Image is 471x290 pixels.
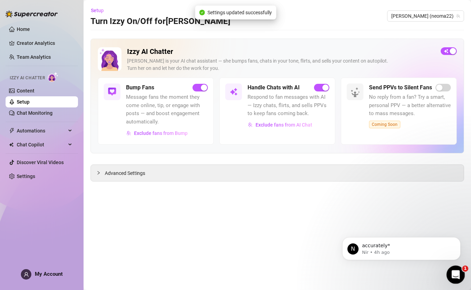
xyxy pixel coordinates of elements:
h5: Bump Fans [126,83,154,92]
a: Home [17,26,30,32]
iframe: Intercom notifications message [332,223,471,271]
h5: Send PPVs to Silent Fans [369,83,432,92]
img: silent-fans-ppv-o-N6Mmdf.svg [351,87,362,98]
h5: Handle Chats with AI [248,83,300,92]
span: Coming Soon [369,121,400,128]
span: Settings updated successfully [207,9,272,16]
span: My Account [35,271,63,277]
span: Automations [17,125,66,136]
span: collapsed [96,171,101,175]
img: svg%3e [229,88,238,96]
iframe: Intercom live chat [447,266,465,284]
div: [PERSON_NAME] is your AI chat assistant — she bumps fans, chats in your tone, flirts, and sells y... [127,57,435,72]
span: Neoma (neoma22) [391,11,460,21]
span: Exclude fans from AI Chat [256,122,312,128]
a: Settings [17,174,35,179]
a: Team Analytics [17,54,51,60]
span: No reply from a fan? Try a smart, personal PPV — a better alternative to mass messages. [369,93,451,118]
div: collapsed [96,169,105,177]
h3: Turn Izzy On/Off for [PERSON_NAME] [91,16,230,27]
a: Content [17,88,34,94]
span: Advanced Settings [105,169,145,177]
img: logo-BBDzfeDw.svg [6,10,58,17]
img: Izzy AI Chatter [98,47,121,71]
span: user [24,272,29,277]
span: team [456,14,460,18]
img: svg%3e [108,88,116,96]
span: 1 [462,266,469,272]
a: Creator Analytics [17,38,72,49]
a: Discover Viral Videos [17,160,64,165]
img: AI Chatter [48,72,58,82]
span: check-circle [199,10,205,15]
span: Respond to fan messages with AI — Izzy chats, flirts, and sells PPVs to keep fans coming back. [248,93,329,118]
a: Chat Monitoring [17,110,53,116]
button: Setup [91,5,109,16]
img: Chat Copilot [9,142,14,147]
button: Exclude fans from AI Chat [248,119,313,130]
h2: Izzy AI Chatter [127,47,435,56]
span: Exclude fans from Bump [134,130,188,136]
span: Message fans the moment they come online, tip, or engage with posts — and boost engagement automa... [126,93,208,126]
img: svg%3e [248,122,253,127]
a: Setup [17,99,30,105]
span: Setup [91,8,104,13]
span: Chat Copilot [17,139,66,150]
span: Izzy AI Chatter [10,75,45,81]
img: svg%3e [126,131,131,136]
button: Exclude fans from Bump [126,128,188,139]
span: thunderbolt [9,128,15,134]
